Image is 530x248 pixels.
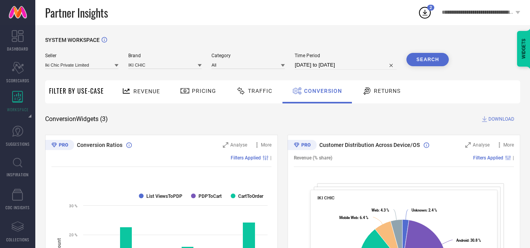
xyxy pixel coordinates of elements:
svg: Zoom [465,142,471,148]
button: Search [406,53,449,66]
span: Revenue (% share) [294,155,332,161]
span: Revenue [133,88,160,94]
span: Conversion [304,88,342,94]
div: Premium [45,140,74,152]
div: Open download list [418,5,432,20]
span: SUGGESTIONS [6,141,30,147]
span: Filters Applied [473,155,503,161]
span: DASHBOARD [7,46,28,52]
span: Category [211,53,285,58]
text: List ViewsToPDP [146,194,182,199]
span: More [261,142,271,148]
span: More [503,142,514,148]
svg: Zoom [223,142,228,148]
text: CartToOrder [238,194,264,199]
span: WORKSPACE [7,107,29,112]
span: Conversion Widgets ( 3 ) [45,115,108,123]
span: | [270,155,271,161]
tspan: Unknown [412,208,426,212]
span: Brand [128,53,202,58]
span: CDC INSIGHTS [5,205,30,210]
tspan: Android [456,238,468,243]
span: IKI CHIC [317,195,335,201]
text: : 30.8 % [456,238,481,243]
span: Conversion Ratios [77,142,122,148]
span: Analyse [473,142,490,148]
span: | [513,155,514,161]
span: Filter By Use-Case [49,86,104,96]
span: Partner Insights [45,5,108,21]
text: : 6.4 % [339,215,368,220]
text: 30 % [69,204,77,208]
span: SYSTEM WORKSPACE [45,37,100,43]
span: DOWNLOAD [488,115,514,123]
span: Customer Distribution Across Device/OS [319,142,420,148]
input: Select time period [295,60,397,70]
span: Returns [374,88,401,94]
span: Traffic [248,88,272,94]
span: Filters Applied [231,155,261,161]
span: SCORECARDS [6,78,29,83]
text: PDPToCart [199,194,222,199]
text: 20 % [69,233,77,237]
text: : 2.4 % [412,208,437,212]
span: Seller [45,53,118,58]
span: Pricing [192,88,216,94]
span: Analyse [230,142,247,148]
span: 2 [430,5,432,10]
tspan: Mobile Web [339,215,358,220]
span: INSPIRATION [7,172,29,177]
tspan: Web [372,208,379,212]
span: Time Period [295,53,397,58]
div: Premium [288,140,317,152]
text: : 4.3 % [372,208,389,212]
span: COLLECTIONS [6,237,29,243]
